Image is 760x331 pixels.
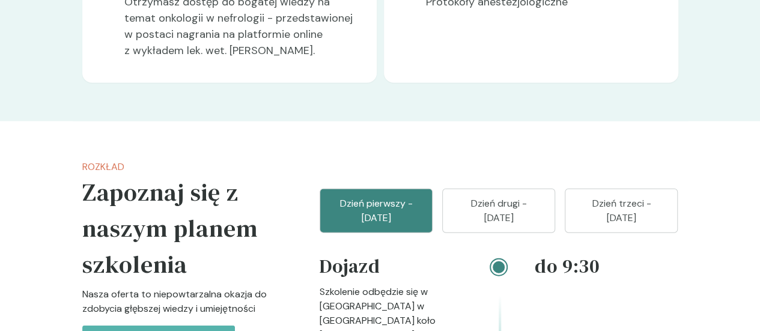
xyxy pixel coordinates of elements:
button: Dzień trzeci - [DATE] [565,189,678,233]
p: Dzień pierwszy - [DATE] [335,196,418,225]
h5: Zapoznaj się z naszym planem szkolenia [82,174,281,282]
p: Nasza oferta to niepowtarzalna okazja do zdobycia głębszej wiedzy i umiejętności [82,287,281,326]
button: Dzień drugi - [DATE] [442,189,555,233]
h4: do 9:30 [535,252,678,280]
p: Rozkład [82,160,281,174]
button: Dzień pierwszy - [DATE] [320,189,433,233]
h4: Dojazd [320,252,463,285]
p: Dzień trzeci - [DATE] [580,196,663,225]
p: Dzień drugi - [DATE] [457,196,540,225]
